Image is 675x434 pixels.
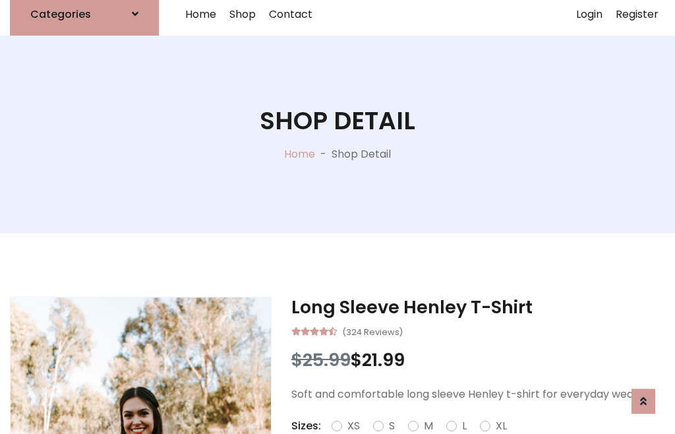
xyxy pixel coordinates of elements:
[315,146,332,162] p: -
[332,146,391,162] p: Shop Detail
[291,348,351,372] span: $25.99
[291,350,665,371] h3: $
[30,8,91,20] h6: Categories
[462,418,467,434] label: L
[284,146,315,162] a: Home
[424,418,433,434] label: M
[347,418,360,434] label: XS
[389,418,395,434] label: S
[260,106,415,136] h1: Shop Detail
[342,323,403,339] small: (324 Reviews)
[291,387,665,402] p: Soft and comfortable long sleeve Henley t-shirt for everyday wear.
[362,348,405,372] span: 21.99
[291,418,321,434] p: Sizes:
[496,418,507,434] label: XL
[291,297,665,318] h3: Long Sleeve Henley T-Shirt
